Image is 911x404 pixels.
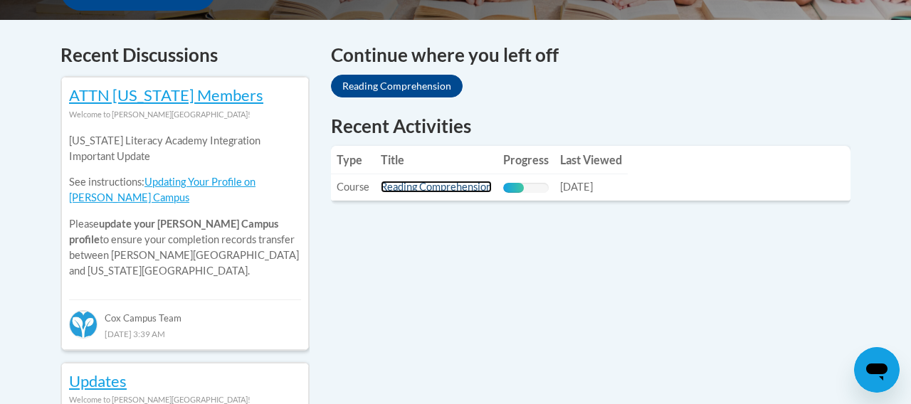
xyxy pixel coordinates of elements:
[503,183,524,193] div: Progress, %
[560,181,593,193] span: [DATE]
[497,146,554,174] th: Progress
[854,347,900,393] iframe: Button to launch messaging window
[69,107,301,122] div: Welcome to [PERSON_NAME][GEOGRAPHIC_DATA]!
[331,113,851,139] h1: Recent Activities
[69,299,301,325] div: Cox Campus Team
[331,41,851,69] h4: Continue where you left off
[69,310,98,339] img: Cox Campus Team
[554,146,628,174] th: Last Viewed
[381,181,492,193] a: Reading Comprehension
[337,181,369,193] span: Course
[69,122,301,289] div: Please to ensure your completion records transfer between [PERSON_NAME][GEOGRAPHIC_DATA] and [US_...
[69,133,301,164] p: [US_STATE] Literacy Academy Integration Important Update
[331,146,375,174] th: Type
[69,371,127,390] a: Updates
[60,41,310,69] h4: Recent Discussions
[375,146,497,174] th: Title
[69,174,301,206] p: See instructions:
[331,75,463,97] a: Reading Comprehension
[69,218,278,245] b: update your [PERSON_NAME] Campus profile
[69,85,263,105] a: ATTN [US_STATE] Members
[69,326,301,341] div: [DATE] 3:39 AM
[69,176,256,203] a: Updating Your Profile on [PERSON_NAME] Campus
